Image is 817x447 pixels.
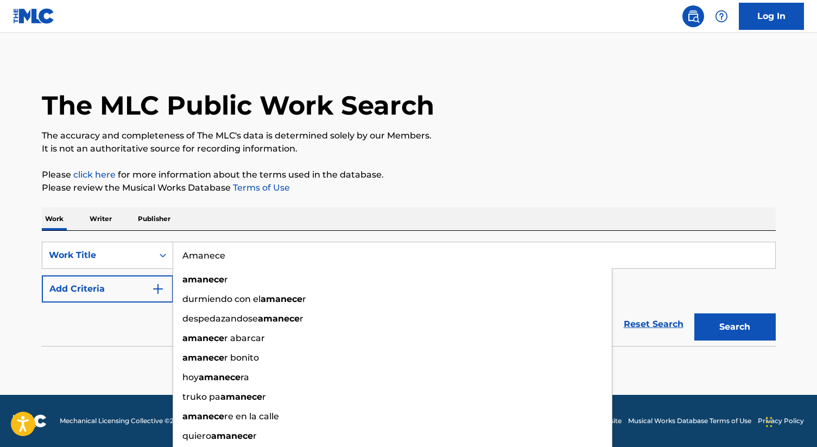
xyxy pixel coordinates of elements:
[224,274,228,285] span: r
[711,5,732,27] div: Help
[231,182,290,193] a: Terms of Use
[135,207,174,230] p: Publisher
[224,333,265,343] span: r abarcar
[13,414,47,427] img: logo
[60,416,186,426] span: Mechanical Licensing Collective © 2025
[182,333,224,343] strong: amanece
[199,372,240,382] strong: amanece
[49,249,147,262] div: Work Title
[42,89,434,122] h1: The MLC Public Work Search
[302,294,306,304] span: r
[182,392,220,402] span: truko pa
[182,313,258,324] span: despedazandose
[258,313,300,324] strong: amanece
[224,352,259,363] span: r bonito
[694,313,776,341] button: Search
[42,168,776,181] p: Please for more information about the terms used in the database.
[182,274,224,285] strong: amanece
[739,3,804,30] a: Log In
[73,169,116,180] a: click here
[86,207,115,230] p: Writer
[182,411,224,421] strong: amanece
[182,431,211,441] span: quiero
[240,372,249,382] span: ra
[763,395,817,447] iframe: Chat Widget
[715,10,728,23] img: help
[42,129,776,142] p: The accuracy and completeness of The MLC's data is determined solely by our Members.
[42,181,776,194] p: Please review the Musical Works Database
[182,372,199,382] span: hoy
[618,312,689,336] a: Reset Search
[42,142,776,155] p: It is not an authoritative source for recording information.
[262,392,266,402] span: r
[758,416,804,426] a: Privacy Policy
[220,392,262,402] strong: amanece
[224,411,279,421] span: re en la calle
[42,275,173,303] button: Add Criteria
[628,416,751,426] a: Musical Works Database Terms of Use
[300,313,303,324] span: r
[151,282,164,295] img: 9d2ae6d4665cec9f34b9.svg
[261,294,302,304] strong: amanece
[182,352,224,363] strong: amanece
[253,431,257,441] span: r
[687,10,700,23] img: search
[42,207,67,230] p: Work
[13,8,55,24] img: MLC Logo
[766,406,772,438] div: Drag
[42,242,776,346] form: Search Form
[682,5,704,27] a: Public Search
[211,431,253,441] strong: amanece
[182,294,261,304] span: durmiendo con el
